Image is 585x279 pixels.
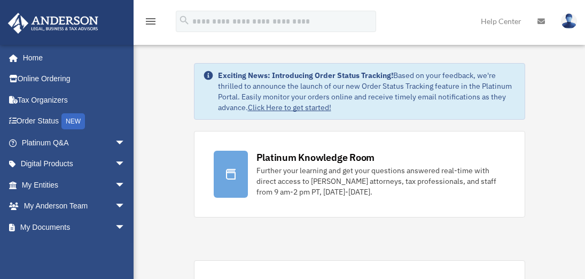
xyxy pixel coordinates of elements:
[218,70,516,113] div: Based on your feedback, we're thrilled to announce the launch of our new Order Status Tracking fe...
[61,113,85,129] div: NEW
[248,103,331,112] a: Click Here to get started!
[7,238,142,259] a: Online Learningarrow_drop_down
[7,196,142,217] a: My Anderson Teamarrow_drop_down
[115,174,136,196] span: arrow_drop_down
[256,165,505,197] div: Further your learning and get your questions answered real-time with direct access to [PERSON_NAM...
[115,196,136,218] span: arrow_drop_down
[115,132,136,154] span: arrow_drop_down
[7,216,142,238] a: My Documentsarrow_drop_down
[7,89,142,111] a: Tax Organizers
[7,68,142,90] a: Online Ordering
[7,132,142,153] a: Platinum Q&Aarrow_drop_down
[115,216,136,238] span: arrow_drop_down
[178,14,190,26] i: search
[7,47,136,68] a: Home
[144,19,157,28] a: menu
[7,174,142,196] a: My Entitiesarrow_drop_down
[7,153,142,175] a: Digital Productsarrow_drop_down
[115,238,136,260] span: arrow_drop_down
[561,13,577,29] img: User Pic
[218,71,393,80] strong: Exciting News: Introducing Order Status Tracking!
[5,13,102,34] img: Anderson Advisors Platinum Portal
[115,153,136,175] span: arrow_drop_down
[256,151,375,164] div: Platinum Knowledge Room
[144,15,157,28] i: menu
[194,131,525,218] a: Platinum Knowledge Room Further your learning and get your questions answered real-time with dire...
[7,111,142,133] a: Order StatusNEW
